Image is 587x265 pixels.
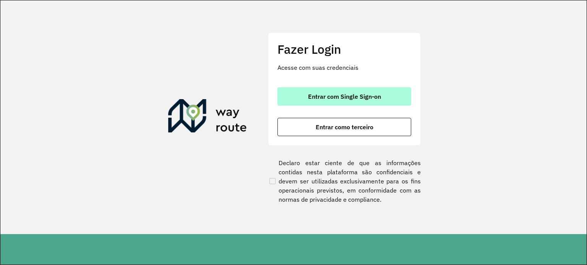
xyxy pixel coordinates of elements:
label: Declaro estar ciente de que as informações contidas nesta plataforma são confidenciais e devem se... [268,158,421,204]
img: Roteirizador AmbevTech [168,99,247,136]
span: Entrar com Single Sign-on [308,93,381,100]
button: button [277,87,411,106]
p: Acesse com suas credenciais [277,63,411,72]
button: button [277,118,411,136]
h2: Fazer Login [277,42,411,56]
span: Entrar como terceiro [316,124,373,130]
